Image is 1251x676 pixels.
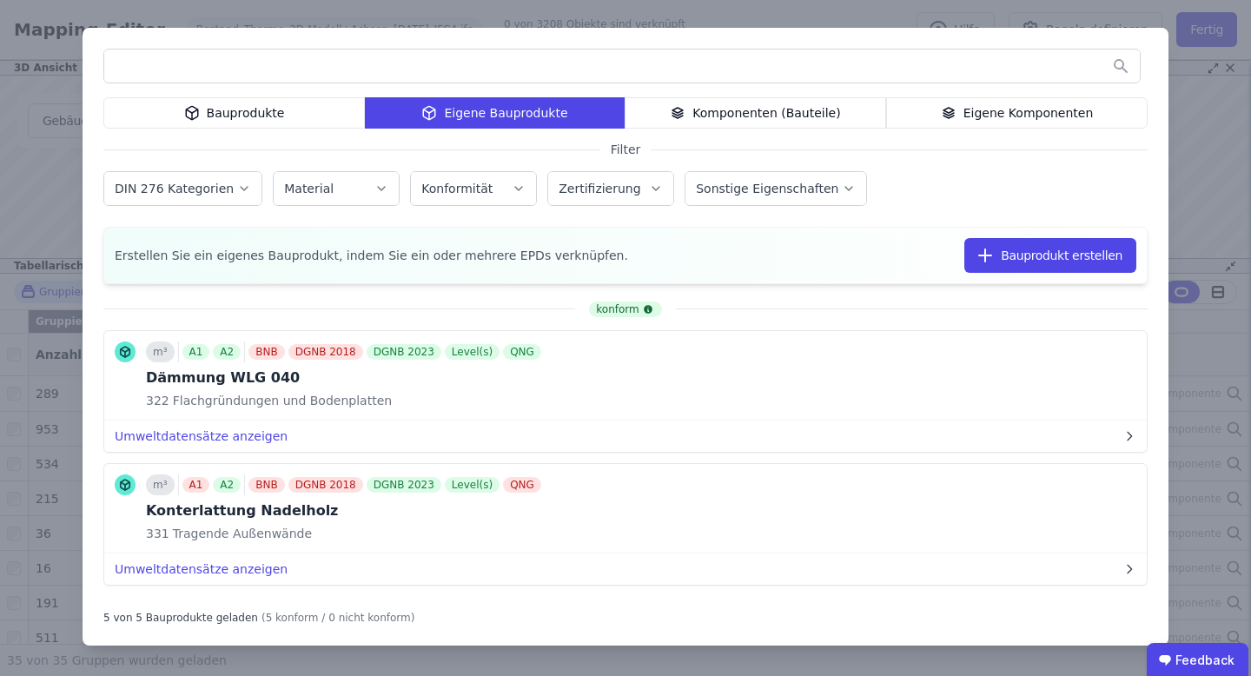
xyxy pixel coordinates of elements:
[886,97,1148,129] div: Eigene Komponenten
[169,525,312,542] span: Tragende Außenwände
[146,368,545,388] div: Dämmung WLG 040
[288,344,363,360] div: DGNB 2018
[146,341,175,362] div: m³
[104,421,1147,452] button: Umweltdatensätze anzeigen
[146,500,545,521] div: Konterlattung Nadelholz
[182,477,210,493] div: A1
[503,344,541,360] div: QNG
[559,182,644,196] label: Zertifizierung
[503,477,541,493] div: QNG
[445,344,500,360] div: Level(s)
[685,172,866,205] button: Sonstige Eigenschaften
[600,141,652,158] span: Filter
[589,302,661,317] div: konform
[115,247,628,264] span: Erstellen Sie ein eigenes Bauprodukt, indem Sie ein oder mehrere EPDs verknüpfen.
[248,344,284,360] div: BNB
[103,604,258,625] div: 5 von 5 Bauprodukte geladen
[104,172,261,205] button: DIN 276 Kategorien
[445,477,500,493] div: Level(s)
[169,392,392,409] span: Flachgründungen und Bodenplatten
[146,474,175,495] div: m³
[213,477,241,493] div: A2
[213,344,241,360] div: A2
[288,477,363,493] div: DGNB 2018
[411,172,536,205] button: Konformität
[367,344,441,360] div: DGNB 2023
[115,182,237,196] label: DIN 276 Kategorien
[182,344,210,360] div: A1
[103,97,365,129] div: Bauprodukte
[625,97,886,129] div: Komponenten (Bauteile)
[274,172,399,205] button: Material
[421,182,496,196] label: Konformität
[367,477,441,493] div: DGNB 2023
[548,172,673,205] button: Zertifizierung
[964,238,1136,273] button: Bauprodukt erstellen
[146,525,169,542] span: 331
[365,97,625,129] div: Eigene Bauprodukte
[261,604,415,625] div: (5 konform / 0 nicht konform)
[248,477,284,493] div: BNB
[104,553,1147,585] button: Umweltdatensätze anzeigen
[696,182,842,196] label: Sonstige Eigenschaften
[284,182,337,196] label: Material
[146,392,169,409] span: 322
